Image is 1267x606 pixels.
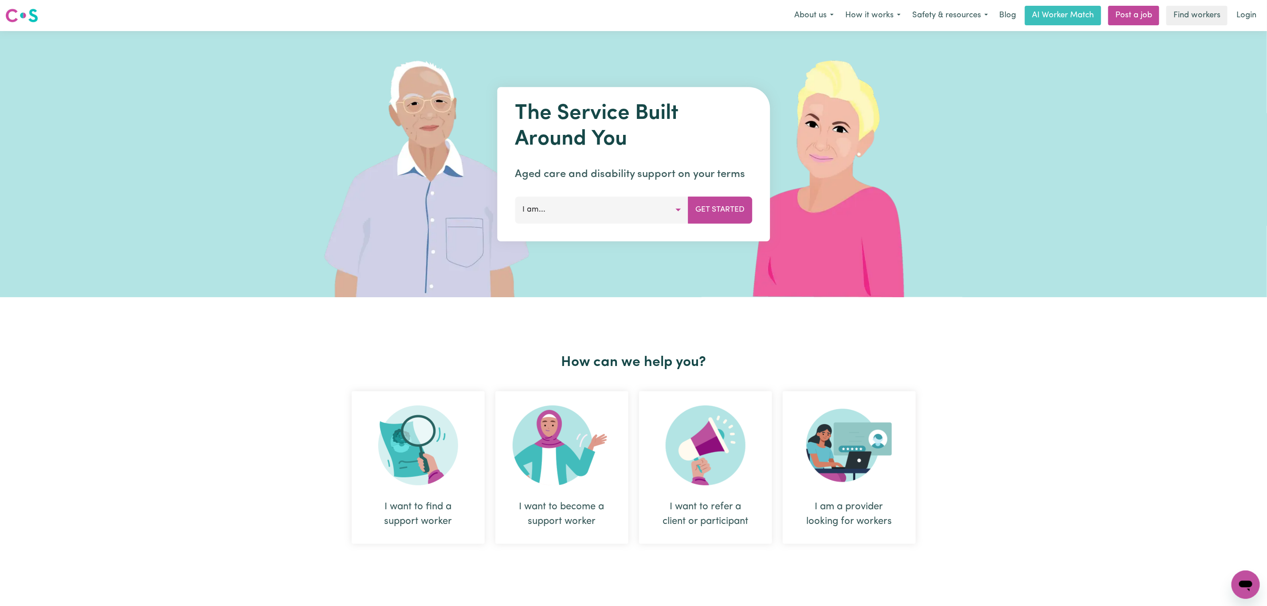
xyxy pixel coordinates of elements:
[517,500,607,529] div: I want to become a support worker
[513,405,611,485] img: Become Worker
[666,405,745,485] img: Refer
[839,6,906,25] button: How it works
[1166,6,1228,25] a: Find workers
[788,6,839,25] button: About us
[783,391,916,544] div: I am a provider looking for workers
[5,8,38,24] img: Careseekers logo
[1108,6,1159,25] a: Post a job
[688,197,752,223] button: Get Started
[994,6,1021,25] a: Blog
[906,6,994,25] button: Safety & resources
[5,5,38,26] a: Careseekers logo
[373,500,463,529] div: I want to find a support worker
[804,500,894,529] div: I am a provider looking for workers
[515,166,752,182] p: Aged care and disability support on your terms
[1232,571,1260,599] iframe: Button to launch messaging window, conversation in progress
[1231,6,1262,25] a: Login
[660,500,751,529] div: I want to refer a client or participant
[639,391,772,544] div: I want to refer a client or participant
[495,391,628,544] div: I want to become a support worker
[515,197,688,223] button: I am...
[806,405,892,485] img: Provider
[515,101,752,152] h1: The Service Built Around You
[1025,6,1101,25] a: AI Worker Match
[378,405,458,485] img: Search
[346,354,921,371] h2: How can we help you?
[352,391,485,544] div: I want to find a support worker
